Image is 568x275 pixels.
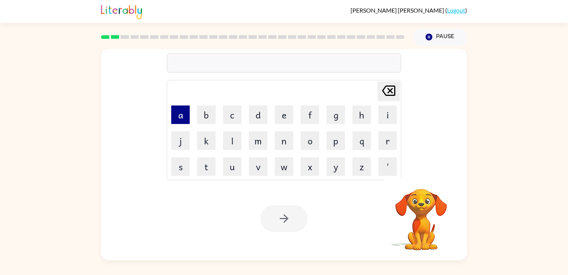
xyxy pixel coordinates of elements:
[378,105,397,124] button: i
[171,157,190,176] button: s
[301,131,319,150] button: o
[301,105,319,124] button: f
[327,157,345,176] button: y
[249,157,267,176] button: v
[352,105,371,124] button: h
[275,157,293,176] button: w
[351,7,445,14] span: [PERSON_NAME] [PERSON_NAME]
[384,177,458,251] video: Your browser must support playing .mp4 files to use Literably. Please try using another browser.
[327,105,345,124] button: g
[197,105,216,124] button: b
[249,105,267,124] button: d
[413,28,467,46] button: Pause
[301,157,319,176] button: x
[352,131,371,150] button: q
[223,157,241,176] button: u
[351,7,467,14] div: ( )
[447,7,465,14] a: Logout
[327,131,345,150] button: p
[197,157,216,176] button: t
[352,157,371,176] button: z
[249,131,267,150] button: m
[275,131,293,150] button: n
[197,131,216,150] button: k
[275,105,293,124] button: e
[223,131,241,150] button: l
[223,105,241,124] button: c
[378,157,397,176] button: '
[101,3,142,19] img: Literably
[171,105,190,124] button: a
[378,131,397,150] button: r
[171,131,190,150] button: j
